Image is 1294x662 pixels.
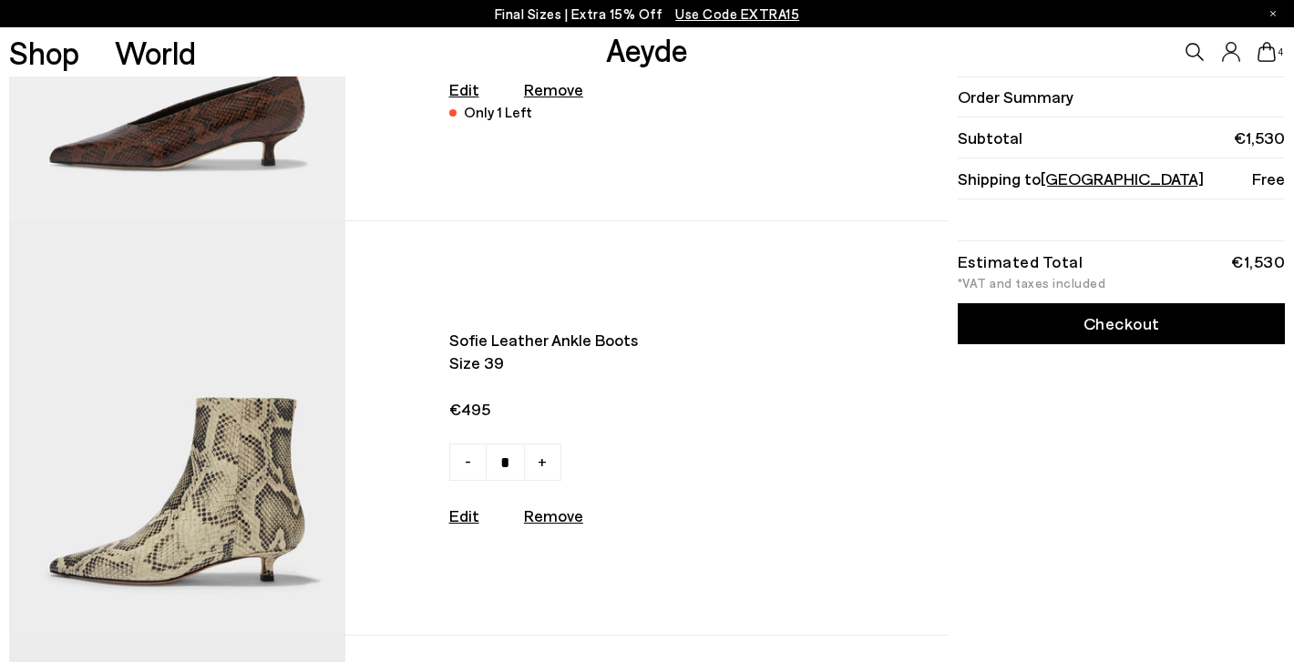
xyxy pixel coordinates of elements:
a: Checkout [958,303,1285,344]
span: Shipping to [958,168,1204,190]
span: [GEOGRAPHIC_DATA] [1041,168,1204,188]
a: - [449,443,487,481]
a: Edit [449,505,479,525]
u: Remove [524,79,583,99]
div: *VAT and taxes included [958,277,1285,290]
span: Free [1252,168,1285,190]
div: €1,530 [1231,255,1285,268]
span: Size 39 [449,351,816,374]
span: €1,530 [1234,127,1285,149]
div: Only 1 Left [464,101,532,123]
span: €495 [449,398,816,421]
img: AEYDE-SOFIE-SNAKE-PRINT-GOAT-LEATHER-CREAMY-1_d0b4535b-3a64-491a-8cb9-b364d14a3e6e_580x.jpg [9,221,345,635]
span: Navigate to /collections/ss25-final-sizes [675,5,799,22]
a: Aeyde [606,30,688,68]
a: Edit [449,79,479,99]
a: + [524,443,561,481]
span: + [538,450,547,472]
span: - [465,450,471,472]
a: World [115,36,196,68]
li: Subtotal [958,117,1285,158]
u: Remove [524,505,583,525]
li: Order Summary [958,76,1285,117]
a: 4 [1258,42,1276,62]
span: Sofie leather ankle boots [449,329,816,351]
p: Final Sizes | Extra 15% Off [495,3,800,25]
span: 4 [1276,47,1285,57]
div: Estimated Total [958,255,1083,268]
a: Shop [9,36,79,68]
